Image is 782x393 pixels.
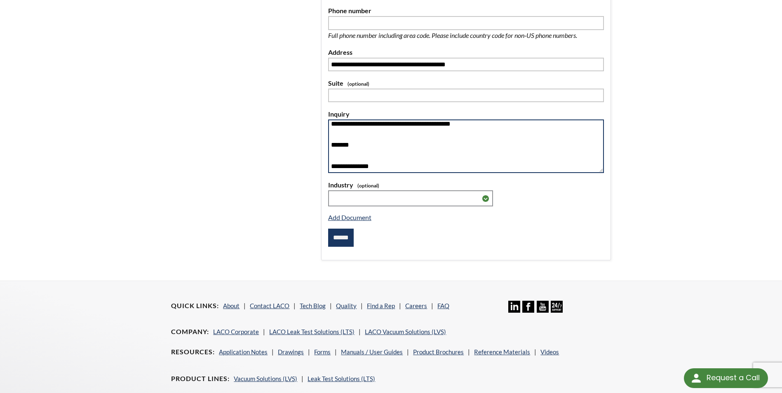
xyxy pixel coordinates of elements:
h4: Resources [171,348,215,356]
a: LACO Leak Test Solutions (LTS) [269,328,355,335]
label: Address [328,47,604,58]
a: Reference Materials [474,348,530,356]
label: Inquiry [328,109,604,119]
h4: Quick Links [171,302,219,310]
div: Request a Call [684,368,768,388]
a: Tech Blog [300,302,326,309]
a: Vacuum Solutions (LVS) [234,375,297,382]
label: Industry [328,180,604,190]
a: Careers [405,302,427,309]
a: Find a Rep [367,302,395,309]
label: Phone number [328,5,604,16]
h4: Company [171,327,209,336]
a: Contact LACO [250,302,289,309]
a: 24/7 Support [551,306,563,314]
a: FAQ [437,302,449,309]
a: Manuals / User Guides [341,348,403,356]
a: Drawings [278,348,304,356]
h4: Product Lines [171,374,230,383]
a: About [223,302,240,309]
a: Forms [314,348,331,356]
a: Leak Test Solutions (LTS) [308,375,375,382]
img: round button [690,372,703,385]
a: Add Document [328,213,371,221]
a: Product Brochures [413,348,464,356]
img: 24/7 Support Icon [551,301,563,313]
a: Quality [336,302,357,309]
label: Suite [328,78,604,89]
a: LACO Corporate [213,328,259,335]
a: LACO Vacuum Solutions (LVS) [365,328,446,335]
div: Request a Call [707,368,760,387]
a: Videos [540,348,559,356]
p: Full phone number including area code. Please include country code for non-US phone numbers. [328,30,604,41]
a: Application Notes [219,348,268,356]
